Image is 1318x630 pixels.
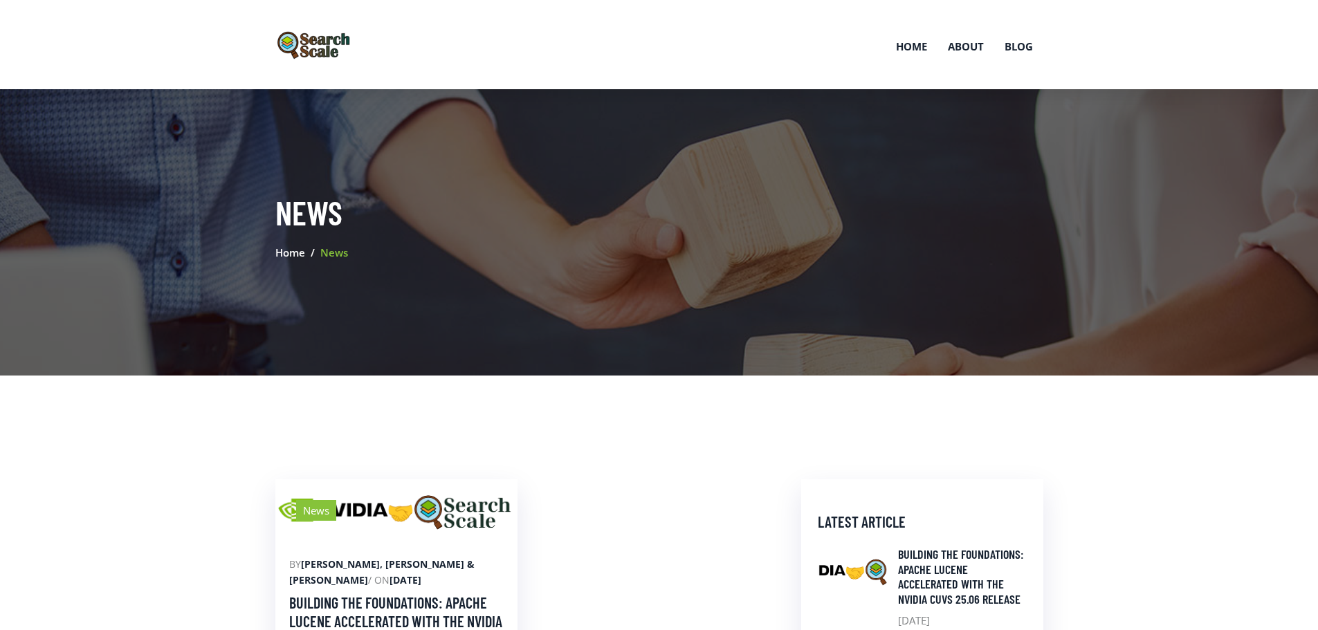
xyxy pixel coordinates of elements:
strong: [DATE] [390,573,421,586]
a: Home [275,245,305,259]
div: News [296,500,336,521]
a: Blog [994,10,1043,82]
a: Home [886,10,937,82]
div: by / on [289,557,504,588]
img: SearchScale [275,30,354,59]
strong: [PERSON_NAME], [PERSON_NAME] & [PERSON_NAME] [289,557,475,586]
img: Building the foundations: Apache Lucene Accelerated with the NVIDIA cuVS 25.06 Release [275,479,518,544]
h2: News [275,193,1043,233]
h4: Latest Article [818,512,1027,530]
a: Building the foundations: Apache Lucene Accelerated with the NVIDIA cuVS 25.06 Release [898,547,1027,606]
nav: breadcrumb [275,244,1043,261]
li: News [305,244,348,261]
a: About [937,10,994,82]
div: [DATE] [898,547,1027,629]
img: nvidia-searchscale.png [818,547,887,595]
